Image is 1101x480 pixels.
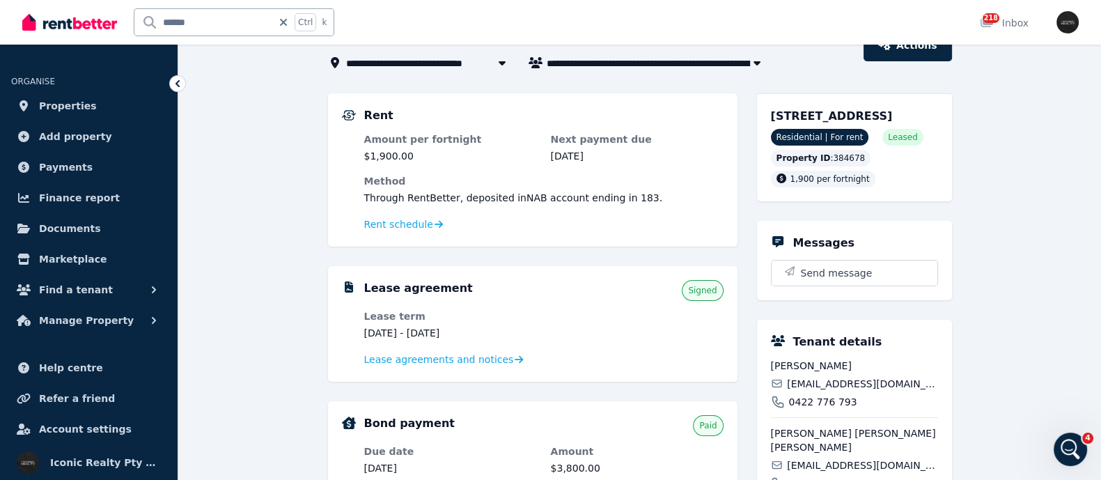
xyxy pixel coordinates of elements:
[364,132,537,146] dt: Amount per fortnight
[20,310,258,336] div: How much does it cost?
[39,281,113,298] span: Find a tenant
[29,290,233,304] div: Rental Payments - How They Work
[11,123,166,150] a: Add property
[15,185,264,237] div: Profile image for JeremyHi [PERSON_NAME], Thanks for your response, noted. Please update us once ...
[186,352,279,408] button: Help
[39,359,103,376] span: Help centre
[39,220,101,237] span: Documents
[11,184,166,212] a: Finance report
[699,420,717,431] span: Paid
[1054,433,1087,466] iframe: Intercom live chat
[11,92,166,120] a: Properties
[551,149,724,163] dd: [DATE]
[364,217,433,231] span: Rent schedule
[771,109,893,123] span: [STREET_ADDRESS]
[771,426,938,454] span: [PERSON_NAME] [PERSON_NAME] [PERSON_NAME]
[364,174,724,188] dt: Method
[20,284,258,310] div: Rental Payments - How They Work
[39,159,93,176] span: Payments
[888,132,917,143] span: Leased
[29,176,250,191] div: Recent message
[29,316,233,330] div: How much does it cost?
[11,415,166,443] a: Account settings
[364,461,537,475] dd: [DATE]
[864,29,951,61] a: Actions
[771,150,871,167] div: : 384678
[39,189,120,206] span: Finance report
[39,128,112,145] span: Add property
[11,245,166,273] a: Marketplace
[793,334,882,350] h5: Tenant details
[364,309,537,323] dt: Lease term
[1056,11,1079,33] img: Iconic Realty Pty Ltd
[17,451,39,474] img: Iconic Realty Pty Ltd
[364,415,455,432] h5: Bond payment
[22,12,117,33] img: RentBetter
[11,77,55,86] span: ORGANISE
[11,215,166,242] a: Documents
[771,129,869,146] span: Residential | For rent
[31,387,62,396] span: Home
[983,13,999,23] span: 218
[240,22,265,47] div: Close
[28,123,251,146] p: How can we help?
[364,326,537,340] dd: [DATE] - [DATE]
[772,261,937,286] button: Send message
[221,387,243,396] span: Help
[11,385,166,412] a: Refer a friend
[29,341,233,356] div: Lease Agreement
[11,276,166,304] button: Find a tenant
[116,387,164,396] span: Messages
[20,251,258,279] button: Search for help
[29,258,113,272] span: Search for help
[364,353,514,366] span: Lease agreements and notices
[202,22,230,50] img: Profile image for Earl
[39,390,115,407] span: Refer a friend
[364,217,444,231] a: Rent schedule
[93,352,185,408] button: Messages
[1082,433,1093,444] span: 4
[787,377,937,391] span: [EMAIL_ADDRESS][DOMAIN_NAME]
[793,235,854,251] h5: Messages
[11,307,166,334] button: Manage Property
[295,13,316,31] span: Ctrl
[11,354,166,382] a: Help centre
[688,285,717,296] span: Signed
[28,99,251,123] p: Hi Iconic 👋
[364,192,663,203] span: Through RentBetter , deposited in NAB account ending in 183 .
[342,110,356,121] img: Rental Payments
[62,211,143,226] div: [PERSON_NAME]
[771,359,938,373] span: [PERSON_NAME]
[149,22,177,50] img: Profile image for Jeremy
[980,16,1029,30] div: Inbox
[14,164,265,238] div: Recent messageProfile image for JeremyHi [PERSON_NAME], Thanks for your response, noted. Please u...
[776,153,831,164] span: Property ID
[50,454,161,471] span: Iconic Realty Pty Ltd
[39,312,134,329] span: Manage Property
[39,98,97,114] span: Properties
[11,153,166,181] a: Payments
[39,421,132,438] span: Account settings
[551,132,724,146] dt: Next payment due
[551,461,724,475] dd: $3,800.00
[790,174,870,184] span: 1,900 per fortnight
[789,395,857,409] span: 0422 776 793
[20,336,258,362] div: Lease Agreement
[364,353,524,366] a: Lease agreements and notices
[146,211,185,226] div: • [DATE]
[787,458,937,472] span: [EMAIL_ADDRESS][DOMAIN_NAME]
[28,27,121,48] img: logo
[342,417,356,429] img: Bond Details
[364,149,537,163] dd: $1,900.00
[551,444,724,458] dt: Amount
[175,22,203,50] img: Profile image for Rochelle
[322,17,327,28] span: k
[364,444,537,458] dt: Due date
[39,251,107,268] span: Marketplace
[29,197,56,225] img: Profile image for Jeremy
[801,266,873,280] span: Send message
[364,107,393,124] h5: Rent
[364,280,473,297] h5: Lease agreement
